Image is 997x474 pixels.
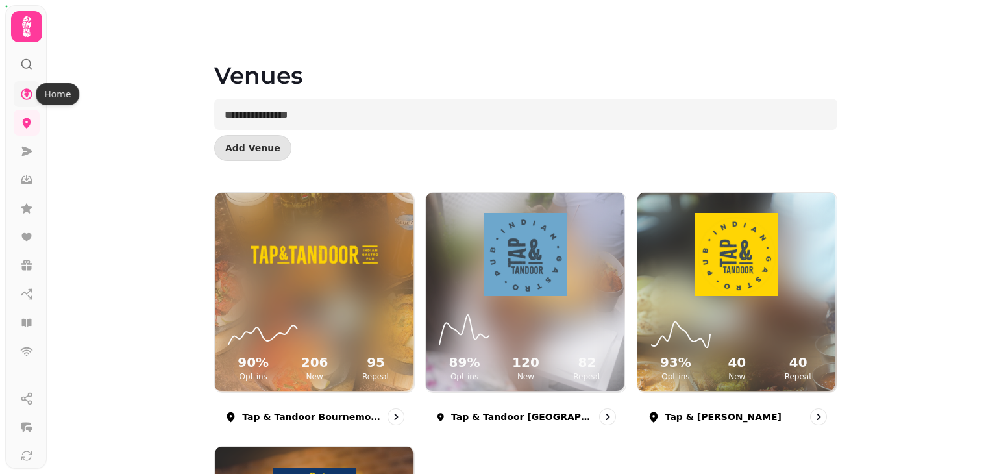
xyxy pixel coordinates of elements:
[812,410,825,423] svg: go to
[709,353,765,371] h2: 40
[389,410,402,423] svg: go to
[770,371,826,382] p: Repeat
[665,410,782,423] p: Tap & [PERSON_NAME]
[770,353,826,371] h2: 40
[498,371,554,382] p: New
[225,143,280,153] span: Add Venue
[648,371,704,382] p: Opt-ins
[436,353,492,371] h2: 89 %
[240,213,389,296] img: Tap & Tandoor Bournemouth
[214,135,291,161] button: Add Venue
[637,192,837,436] a: Tap & Tandoor SolihullTap & Tandoor Solihull93%Opt-ins40New40RepeatTap & [PERSON_NAME]
[601,410,614,423] svg: go to
[286,353,342,371] h2: 206
[214,192,415,436] a: Tap & Tandoor BournemouthTap & Tandoor Bournemouth90%Opt-ins206New95RepeatTap & Tandoor Bournemouth
[451,410,594,423] p: Tap & Tandoor [GEOGRAPHIC_DATA]
[559,371,615,382] p: Repeat
[425,192,626,436] a: Tap & Tandoor PortsmouthTap & Tandoor Portsmouth89%Opt-ins120New82RepeatTap & Tandoor [GEOGRAPHIC...
[225,353,281,371] h2: 90 %
[498,353,554,371] h2: 120
[662,213,812,296] img: Tap & Tandoor Solihull
[348,371,404,382] p: Repeat
[214,31,837,88] h1: Venues
[559,353,615,371] h2: 82
[451,213,600,296] img: Tap & Tandoor Portsmouth
[709,371,765,382] p: New
[36,83,79,105] div: Home
[242,410,382,423] p: Tap & Tandoor Bournemouth
[436,371,492,382] p: Opt-ins
[286,371,342,382] p: New
[225,371,281,382] p: Opt-ins
[348,353,404,371] h2: 95
[648,353,704,371] h2: 93 %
